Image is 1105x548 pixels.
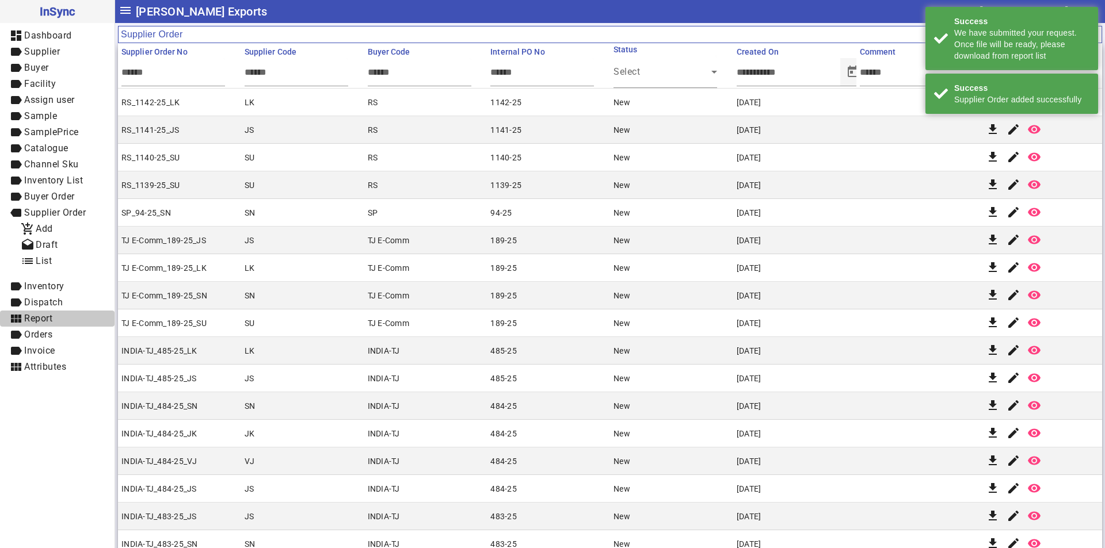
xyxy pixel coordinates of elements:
div: TJ E-Comm [368,235,409,246]
mat-icon: download [986,343,1000,357]
mat-icon: label [9,93,23,107]
div: TJ E-Comm_189-25_LK [121,262,207,274]
a: Draft [12,237,115,253]
div: [DATE] [737,400,761,412]
div: [DATE] [737,373,761,384]
mat-card-header: Supplier Order [118,26,1102,43]
mat-icon: remove_red_eye [1027,233,1041,247]
span: Attributes [24,361,66,372]
mat-icon: download [986,260,1000,274]
span: [PERSON_NAME] Exports [136,2,267,21]
div: New [614,152,630,163]
mat-icon: label [9,190,23,204]
div: INDIA-TJ_484-25_JK [121,428,197,439]
span: Dashboard [24,30,72,41]
mat-icon: download [986,481,1000,495]
mat-icon: label [9,344,23,358]
mat-icon: label [9,328,23,342]
div: New [614,428,630,439]
div: LK [245,262,255,274]
mat-icon: edit [1007,343,1020,357]
a: List [12,253,115,269]
div: 484-25 [490,428,517,439]
span: Buyer Code [368,47,410,56]
mat-icon: remove_red_eye [1027,205,1041,219]
div: [DATE] [737,317,761,329]
mat-icon: label [9,109,23,123]
span: Sample [24,110,57,121]
div: SP [368,207,378,219]
mat-icon: drafts [21,238,35,252]
mat-icon: label [9,296,23,309]
span: Draft [36,239,58,250]
div: 484-25 [490,483,517,495]
div: RS_1141-25_JS [121,124,179,136]
mat-icon: edit [1007,205,1020,219]
mat-icon: label [9,45,23,59]
div: New [614,179,630,191]
mat-icon: remove_red_eye [1027,288,1041,302]
mat-icon: remove_red_eye [1027,426,1041,440]
div: TJ E-Comm_189-25_SU [121,317,207,329]
div: New [614,400,630,412]
div: LK [245,345,255,357]
div: INDIA-TJ_483-25_JS [121,511,197,522]
div: INDIA-TJ_484-25_JS [121,483,197,495]
div: 94-25 [490,207,512,219]
mat-icon: add_shopping_cart [21,222,35,236]
mat-icon: edit [1007,509,1020,523]
div: SN [245,290,256,301]
div: [DATE] [737,262,761,274]
mat-icon: download [986,122,1000,136]
mat-icon: edit [1007,122,1020,136]
div: [DATE] [737,207,761,219]
span: Report [24,313,52,324]
div: [DATE] [737,483,761,495]
div: Supplier Order added successfully [954,94,1089,105]
div: Success [954,16,1089,27]
a: Add [12,221,115,237]
mat-icon: download [986,316,1000,329]
div: INDIA-TJ [368,400,400,412]
div: New [614,124,630,136]
div: New [614,483,630,495]
span: Internal PO No [490,47,544,56]
div: New [614,290,630,301]
mat-icon: download [986,233,1000,247]
mat-icon: settings [1079,6,1089,17]
span: Status [614,45,638,54]
div: JS [245,124,254,136]
span: Supplier [24,46,60,57]
div: VJ [245,455,255,467]
mat-icon: list [21,254,35,268]
div: LK [245,97,255,108]
div: New [614,317,630,329]
div: TJ E-Comm [368,262,409,274]
div: INDIA-TJ [368,345,400,357]
mat-icon: dashboard [9,29,23,43]
div: SN [245,400,256,412]
div: RS_1140-25_SU [121,152,180,163]
span: Created On [737,47,779,56]
mat-icon: edit [1007,481,1020,495]
mat-icon: label [9,141,23,155]
div: [DATE] [737,97,761,108]
div: JS [245,511,254,522]
mat-icon: download [986,205,1000,219]
mat-icon: edit [1007,150,1020,164]
div: [DATE] [737,455,761,467]
span: Buyer Order [24,191,75,202]
mat-icon: label [9,158,23,171]
div: RS [368,124,378,136]
div: We have submitted your request. Once file will be ready, please download from report list [954,27,1089,62]
div: [DATE] [737,511,761,522]
div: JS [245,235,254,246]
div: New [614,262,630,274]
div: Success [954,82,1089,94]
div: New [614,373,630,384]
div: New [614,511,630,522]
div: INDIA-TJ [368,428,400,439]
div: INDIA-TJ_484-25_SN [121,400,198,412]
mat-icon: label [9,206,23,220]
mat-icon: view_module [9,360,23,374]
